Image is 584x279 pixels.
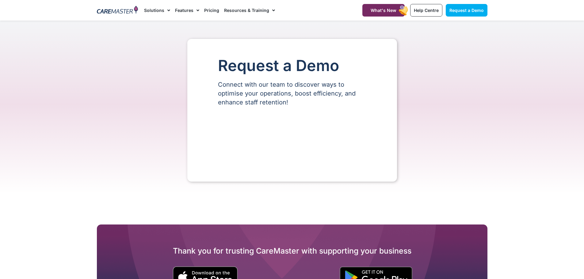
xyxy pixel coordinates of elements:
[446,4,487,17] a: Request a Demo
[218,57,366,74] h1: Request a Demo
[218,80,366,107] p: Connect with our team to discover ways to optimise your operations, boost efficiency, and enhance...
[218,117,366,163] iframe: Form 0
[410,4,442,17] a: Help Centre
[362,4,405,17] a: What's New
[449,8,484,13] span: Request a Demo
[97,6,138,15] img: CareMaster Logo
[97,246,487,256] h2: Thank you for trusting CareMaster with supporting your business
[414,8,439,13] span: Help Centre
[371,8,396,13] span: What's New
